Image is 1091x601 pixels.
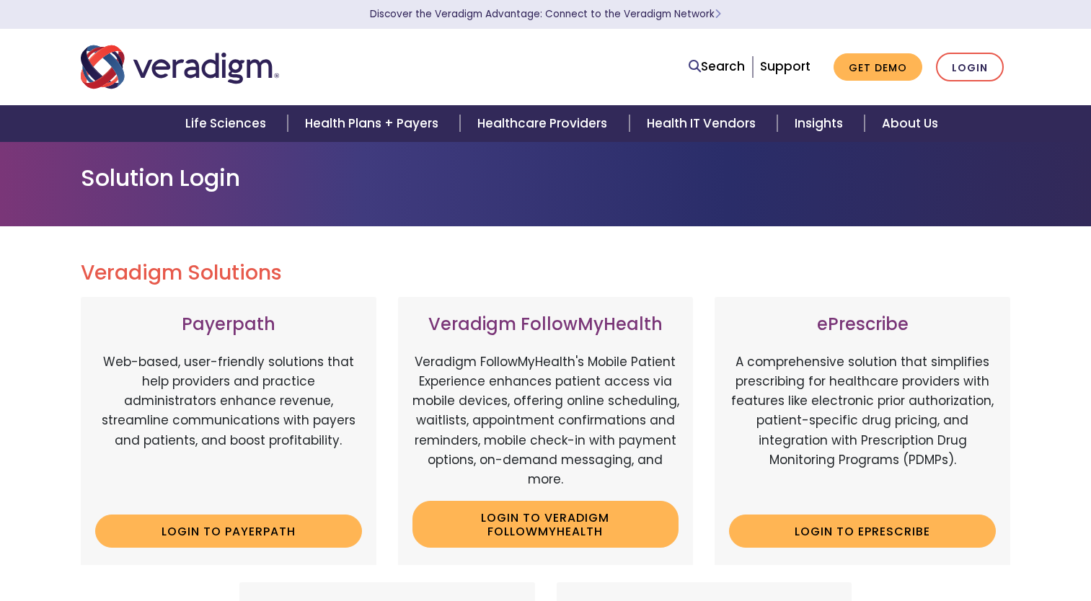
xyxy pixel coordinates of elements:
[412,314,679,335] h3: Veradigm FollowMyHealth
[777,105,865,142] a: Insights
[865,105,955,142] a: About Us
[370,7,721,21] a: Discover the Veradigm Advantage: Connect to the Veradigm NetworkLearn More
[95,352,362,504] p: Web-based, user-friendly solutions that help providers and practice administrators enhance revenu...
[729,314,996,335] h3: ePrescribe
[760,58,810,75] a: Support
[81,261,1011,285] h2: Veradigm Solutions
[936,53,1004,82] a: Login
[95,314,362,335] h3: Payerpath
[729,515,996,548] a: Login to ePrescribe
[715,7,721,21] span: Learn More
[834,53,922,81] a: Get Demo
[81,43,279,91] img: Veradigm logo
[412,352,679,489] p: Veradigm FollowMyHealth's Mobile Patient Experience enhances patient access via mobile devices, o...
[412,501,679,548] a: Login to Veradigm FollowMyHealth
[81,164,1011,192] h1: Solution Login
[630,105,777,142] a: Health IT Vendors
[168,105,288,142] a: Life Sciences
[288,105,460,142] a: Health Plans + Payers
[460,105,629,142] a: Healthcare Providers
[95,515,362,548] a: Login to Payerpath
[689,57,745,76] a: Search
[729,352,996,504] p: A comprehensive solution that simplifies prescribing for healthcare providers with features like ...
